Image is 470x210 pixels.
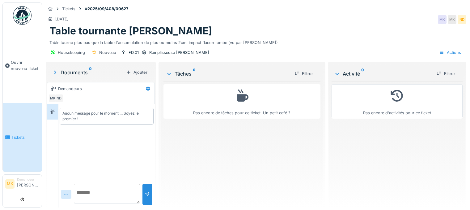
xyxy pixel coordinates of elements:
div: Aucun message pour le moment … Soyez le premier ! [62,111,151,122]
div: MK [49,94,57,103]
sup: 0 [193,70,196,77]
div: Actions [437,48,464,57]
div: Tâches [166,70,290,77]
span: Ouvrir nouveau ticket [11,59,39,71]
li: MK [5,179,15,189]
sup: 0 [361,70,364,77]
img: Badge_color-CXgf-gQk.svg [13,6,32,25]
div: ND [55,94,63,103]
h1: Table tournante [PERSON_NAME] [49,25,212,37]
div: Ajouter [124,68,150,77]
div: Pas encore de tâches pour ce ticket. Un petit café ? [167,87,316,116]
div: ND [458,15,466,24]
div: Housekeeping [58,50,85,55]
div: Demandeur [17,177,39,182]
div: Filtrer [434,69,458,78]
div: [DATE] [55,16,69,22]
div: Pas encore d'activités pour ce ticket [336,87,459,116]
div: Remplisseuse [PERSON_NAME] [149,50,209,55]
a: Ouvrir nouveau ticket [3,28,42,103]
div: Filtrer [292,69,315,78]
div: Nouveau [99,50,116,55]
span: Tickets [11,134,39,140]
sup: 0 [89,69,92,76]
div: FD.01 [129,50,139,55]
div: Table tourne plus bas que la table d'accumulation de plus ou moins 2cm. impact flacon tombe (vu p... [49,37,463,46]
div: MK [438,15,447,24]
a: Tickets [3,103,42,172]
div: Demandeurs [58,86,82,92]
a: MK Demandeur[PERSON_NAME] [5,177,39,192]
li: [PERSON_NAME] [17,177,39,190]
div: Tickets [62,6,75,12]
div: Activité [334,70,432,77]
div: MK [448,15,456,24]
div: Documents [52,69,124,76]
strong: #2025/09/408/00627 [83,6,131,12]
